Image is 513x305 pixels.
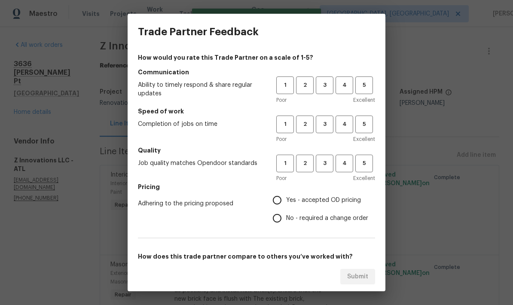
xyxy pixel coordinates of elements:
[276,155,294,172] button: 1
[277,159,293,168] span: 1
[336,119,352,129] span: 4
[353,96,375,104] span: Excellent
[355,76,373,94] button: 5
[296,155,314,172] button: 2
[276,174,287,183] span: Poor
[317,119,333,129] span: 3
[296,76,314,94] button: 2
[138,183,375,191] h5: Pricing
[316,76,333,94] button: 3
[355,155,373,172] button: 5
[138,146,375,155] h5: Quality
[355,116,373,133] button: 5
[297,119,313,129] span: 2
[317,80,333,90] span: 3
[273,191,375,227] div: Pricing
[336,159,352,168] span: 4
[317,159,333,168] span: 3
[276,96,287,104] span: Poor
[316,155,333,172] button: 3
[138,81,263,98] span: Ability to timely respond & share regular updates
[138,199,259,208] span: Adhering to the pricing proposed
[336,80,352,90] span: 4
[336,76,353,94] button: 4
[296,116,314,133] button: 2
[353,174,375,183] span: Excellent
[336,155,353,172] button: 4
[286,196,361,205] span: Yes - accepted OD pricing
[336,116,353,133] button: 4
[138,68,375,76] h5: Communication
[276,135,287,143] span: Poor
[297,80,313,90] span: 2
[356,159,372,168] span: 5
[276,116,294,133] button: 1
[286,214,368,223] span: No - required a change order
[316,116,333,133] button: 3
[356,119,372,129] span: 5
[138,107,375,116] h5: Speed of work
[353,135,375,143] span: Excellent
[138,159,263,168] span: Job quality matches Opendoor standards
[277,119,293,129] span: 1
[297,159,313,168] span: 2
[277,80,293,90] span: 1
[138,53,375,62] h4: How would you rate this Trade Partner on a scale of 1-5?
[138,252,375,261] h5: How does this trade partner compare to others you’ve worked with?
[138,26,259,38] h3: Trade Partner Feedback
[356,80,372,90] span: 5
[138,120,263,128] span: Completion of jobs on time
[276,76,294,94] button: 1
